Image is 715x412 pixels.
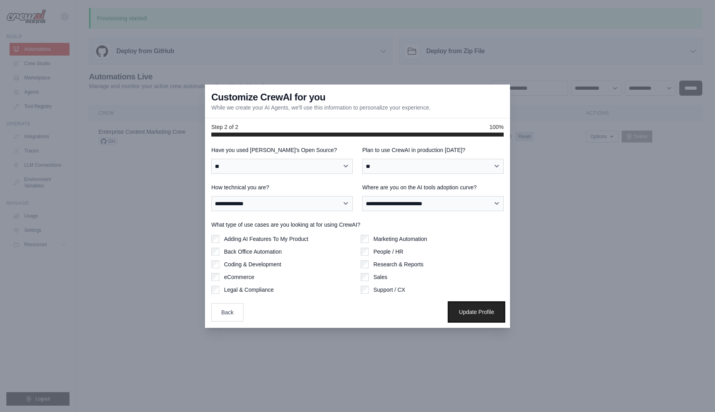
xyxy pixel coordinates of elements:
label: How technical you are? [211,183,353,191]
label: Plan to use CrewAI in production [DATE]? [362,146,504,154]
span: 100% [489,123,504,131]
button: Update Profile [449,303,504,321]
label: What type of use cases are you looking at for using CrewAI? [211,221,504,229]
label: Sales [373,273,387,281]
span: Step 2 of 2 [211,123,238,131]
label: eCommerce [224,273,254,281]
button: Back [211,303,243,322]
p: While we create your AI Agents, we'll use this information to personalize your experience. [211,104,431,112]
label: Have you used [PERSON_NAME]'s Open Source? [211,146,353,154]
label: Adding AI Features To My Product [224,235,308,243]
label: People / HR [373,248,403,256]
label: Marketing Automation [373,235,427,243]
label: Research & Reports [373,260,423,268]
label: Legal & Compliance [224,286,274,294]
label: Where are you on the AI tools adoption curve? [362,183,504,191]
label: Coding & Development [224,260,281,268]
label: Back Office Automation [224,248,282,256]
label: Support / CX [373,286,405,294]
h3: Customize CrewAI for you [211,91,325,104]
